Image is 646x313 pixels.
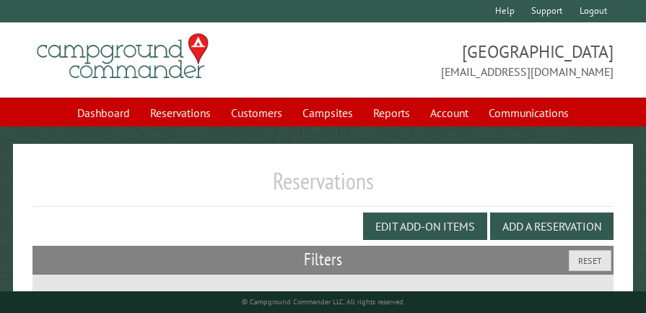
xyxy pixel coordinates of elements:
[365,99,419,127] a: Reports
[32,246,614,273] h2: Filters
[480,99,577,127] a: Communications
[569,250,611,271] button: Reset
[69,99,139,127] a: Dashboard
[294,99,362,127] a: Campsites
[323,40,614,80] span: [GEOGRAPHIC_DATA] [EMAIL_ADDRESS][DOMAIN_NAME]
[422,99,477,127] a: Account
[141,99,219,127] a: Reservations
[363,213,487,240] button: Edit Add-on Items
[222,99,291,127] a: Customers
[242,297,405,306] small: © Campground Commander LLC. All rights reserved.
[490,213,614,240] button: Add a Reservation
[32,28,213,85] img: Campground Commander
[32,167,614,207] h1: Reservations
